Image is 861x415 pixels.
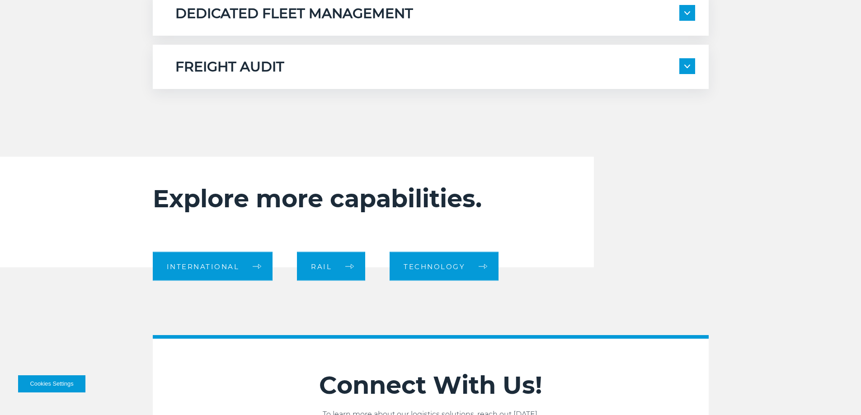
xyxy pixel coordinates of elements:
span: Technology [404,263,465,270]
h2: Explore more capabilities. [153,184,540,214]
h2: Connect With Us! [153,370,709,400]
a: Technology arrow arrow [390,252,499,281]
button: Cookies Settings [18,375,85,392]
h5: DEDICATED FLEET MANAGEMENT [175,5,413,22]
img: arrow [684,11,690,15]
img: arrow [684,65,690,68]
a: International arrow arrow [153,252,273,281]
a: Rail arrow arrow [297,252,365,281]
span: International [167,263,240,270]
span: Rail [311,263,332,270]
h5: FREIGHT AUDIT [175,58,284,75]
